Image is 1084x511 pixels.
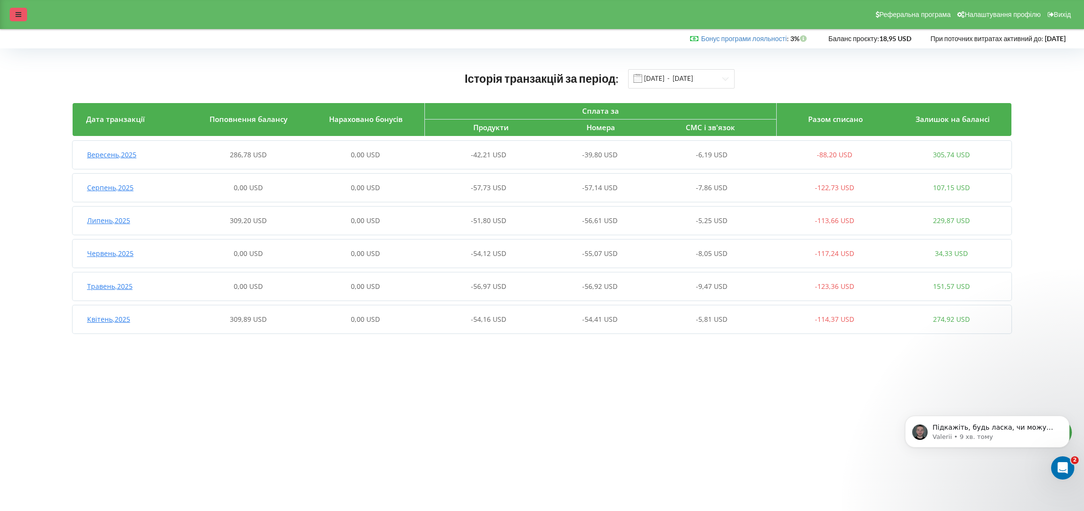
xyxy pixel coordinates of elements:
span: -8,05 USD [696,249,727,258]
span: -54,12 USD [471,249,506,258]
span: Залишок на балансі [916,114,990,124]
span: Історія транзакцій за період: [465,72,618,85]
span: 0,00 USD [351,150,380,159]
span: Сплата за [582,106,619,116]
span: 309,89 USD [230,315,267,324]
a: Бонус програми лояльності [701,34,787,43]
span: : [701,34,789,43]
span: 107,15 USD [933,183,970,192]
span: -6,19 USD [696,150,727,159]
span: -54,41 USD [582,315,617,324]
strong: 3% [790,34,809,43]
iframe: Intercom live chat [1051,456,1074,480]
span: 305,74 USD [933,150,970,159]
span: 0,00 USD [351,183,380,192]
span: 229,87 USD [933,216,970,225]
span: -56,92 USD [582,282,617,291]
span: Налаштування профілю [964,11,1040,18]
span: Травень , 2025 [87,282,133,291]
iframe: Intercom notifications повідомлення [890,395,1084,485]
span: 34,33 USD [935,249,968,258]
span: 0,00 USD [351,282,380,291]
span: 151,57 USD [933,282,970,291]
span: -88,20 USD [817,150,852,159]
span: Продукти [473,122,509,132]
span: -56,61 USD [582,216,617,225]
span: 2 [1071,456,1079,464]
span: Червень , 2025 [87,249,134,258]
span: Разом списано [808,114,863,124]
span: -113,66 USD [815,216,854,225]
span: 309,20 USD [230,216,267,225]
strong: 18,95 USD [879,34,911,43]
span: -51,80 USD [471,216,506,225]
span: -42,21 USD [471,150,506,159]
span: -122,73 USD [815,183,854,192]
span: 0,00 USD [234,282,263,291]
span: -57,14 USD [582,183,617,192]
span: 274,92 USD [933,315,970,324]
strong: [DATE] [1045,34,1066,43]
span: -39,80 USD [582,150,617,159]
span: -114,37 USD [815,315,854,324]
span: -54,16 USD [471,315,506,324]
span: 0,00 USD [351,315,380,324]
span: 286,78 USD [230,150,267,159]
span: 0,00 USD [234,183,263,192]
span: Вересень , 2025 [87,150,136,159]
span: -5,25 USD [696,216,727,225]
span: -56,97 USD [471,282,506,291]
span: При поточних витратах активний до: [931,34,1043,43]
span: Квітень , 2025 [87,315,130,324]
span: 0,00 USD [351,216,380,225]
span: СМС і зв'язок [686,122,735,132]
span: -123,36 USD [815,282,854,291]
span: -57,73 USD [471,183,506,192]
span: 0,00 USD [234,249,263,258]
span: -9,47 USD [696,282,727,291]
span: Вихід [1054,11,1071,18]
span: Поповнення балансу [210,114,287,124]
span: 0,00 USD [351,249,380,258]
span: -7,86 USD [696,183,727,192]
span: Дата транзакції [86,114,145,124]
span: -5,81 USD [696,315,727,324]
span: Номера [587,122,615,132]
span: Баланс проєкту: [828,34,879,43]
span: Серпень , 2025 [87,183,134,192]
span: Нараховано бонусів [329,114,403,124]
span: -55,07 USD [582,249,617,258]
span: Липень , 2025 [87,216,130,225]
span: -117,24 USD [815,249,854,258]
span: Реферальна програма [879,11,951,18]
